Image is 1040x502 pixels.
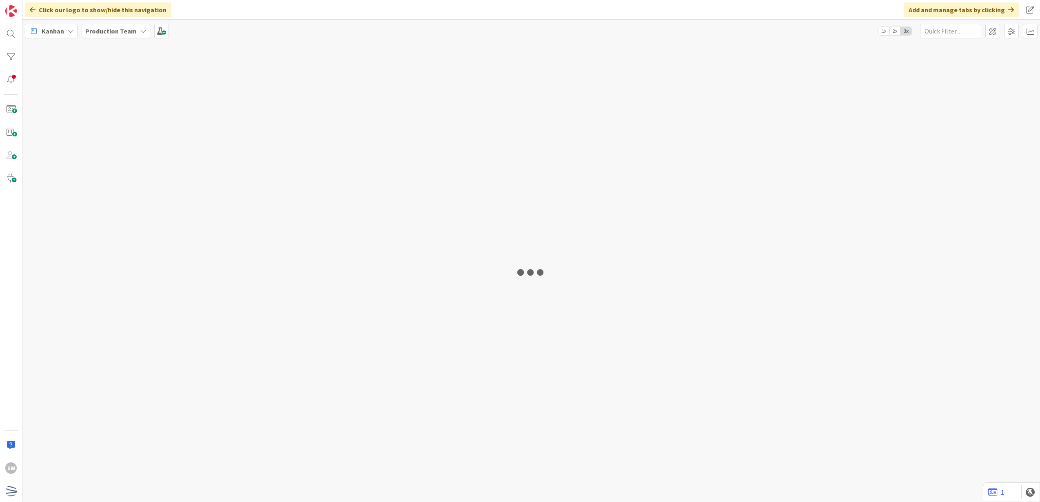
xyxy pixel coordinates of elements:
img: avatar [5,485,17,497]
input: Quick Filter... [920,24,981,38]
span: Kanban [42,26,64,36]
div: SW [5,462,17,474]
div: Add and manage tabs by clicking [904,2,1019,17]
div: Click our logo to show/hide this navigation [25,2,171,17]
span: 1x [878,27,889,35]
img: Visit kanbanzone.com [5,5,17,17]
a: 1 [988,487,1004,497]
span: 3x [900,27,911,35]
b: Production Team [85,27,137,35]
span: 2x [889,27,900,35]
